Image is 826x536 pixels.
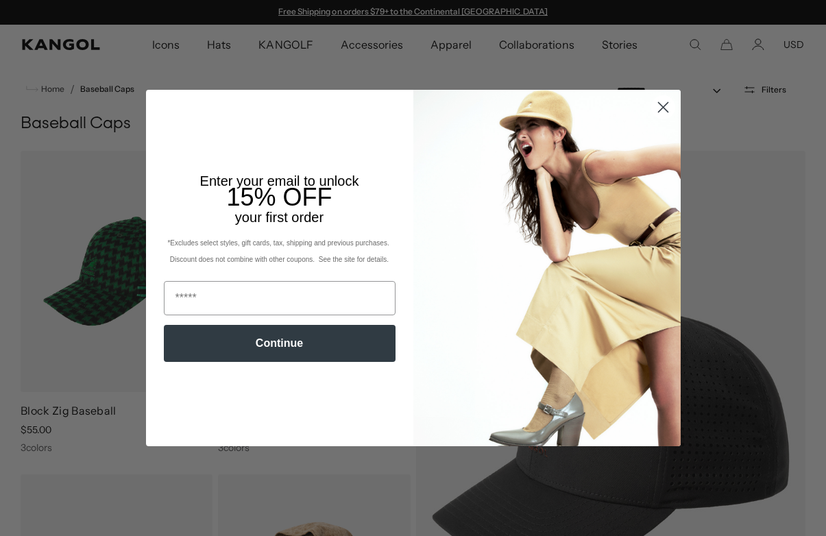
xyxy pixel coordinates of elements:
[167,239,391,263] span: *Excludes select styles, gift cards, tax, shipping and previous purchases. Discount does not comb...
[651,95,675,119] button: Close dialog
[413,90,681,446] img: 93be19ad-e773-4382-80b9-c9d740c9197f.jpeg
[164,281,396,315] input: Email
[164,325,396,362] button: Continue
[235,210,324,225] span: your first order
[226,183,332,211] span: 15% OFF
[200,173,359,188] span: Enter your email to unlock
